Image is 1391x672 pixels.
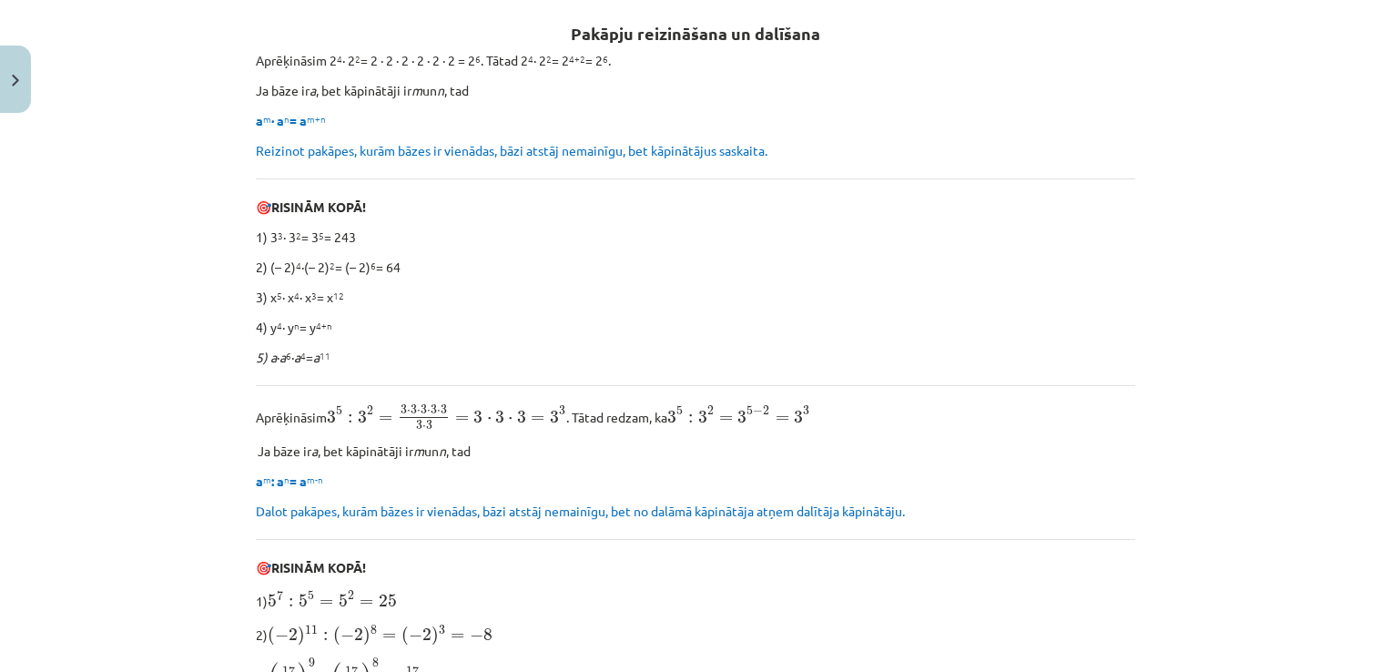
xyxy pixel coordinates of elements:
[330,259,335,272] sup: 2
[275,629,289,642] span: −
[422,425,426,429] span: ⋅
[803,406,809,415] span: 3
[320,599,333,606] span: =
[776,415,789,423] span: =
[358,411,367,423] span: 3
[320,349,330,362] sup: 11
[310,82,316,98] i: a
[319,229,324,242] sup: 5
[296,229,301,242] sup: 2
[307,473,323,486] sup: m-n
[311,443,318,459] i: a
[794,411,803,423] span: 3
[327,411,336,423] span: 3
[401,626,409,646] span: (
[737,411,746,423] span: 3
[439,626,445,635] span: 3
[333,626,340,646] span: (
[441,405,447,414] span: 3
[299,595,308,607] span: 5
[569,52,585,66] sup: 4+2
[263,473,271,486] sup: m
[309,658,315,667] span: 9
[360,599,373,606] span: =
[256,142,767,158] span: Reizinot pakāpes, kurām bāzes ir vienādas, bāzi atstāj nemainīgu, bet kāpinātājus saskaita.
[379,595,397,607] span: 25
[439,443,446,459] i: n
[371,259,376,272] sup: 6
[432,626,439,646] span: )
[305,626,318,635] span: 11
[256,404,1135,431] p: Aprēķināsim . Tātad redzam, ka
[316,319,332,332] sup: 4+n
[355,52,360,66] sup: 2
[531,415,544,423] span: =
[348,414,352,423] span: :
[508,417,513,423] span: ⋅
[603,52,608,66] sup: 6
[339,595,348,607] span: 5
[371,626,377,635] span: 8
[336,406,342,415] span: 5
[473,411,482,423] span: 3
[367,406,373,415] span: 2
[256,288,1135,307] p: 3) x ∙ x ∙ x = x
[517,411,526,423] span: 3
[417,410,421,413] span: ⋅
[294,349,300,365] i: a
[688,414,693,423] span: :
[451,633,464,640] span: =
[483,628,492,641] span: 8
[571,23,820,44] b: Pakāpju reizināšana un dalīšana
[427,410,431,413] span: ⋅
[746,406,753,415] span: 5
[277,590,283,600] span: 7
[307,112,326,126] sup: m+n
[416,421,422,430] span: 3
[470,629,483,642] span: −
[313,349,320,365] i: a
[340,629,354,642] span: −
[271,559,366,575] b: RISINĀM KOPĀ!
[667,411,676,423] span: 3
[256,348,1135,367] p: ∙ ∙ =
[426,421,432,430] span: 3
[422,628,432,641] span: 2
[323,632,328,641] span: :
[277,319,282,332] sup: 4
[719,415,733,423] span: =
[707,406,714,415] span: 2
[379,415,392,423] span: =
[676,406,683,415] span: 5
[256,198,1135,217] p: 🎯
[475,52,481,66] sup: 6
[753,407,763,416] span: −
[268,595,277,607] span: 5
[256,473,323,489] strong: a : a = a
[256,588,1135,611] p: 1)
[437,82,444,98] i: n
[268,626,275,646] span: (
[411,405,417,414] span: 3
[256,622,1135,647] p: 2)
[559,406,565,415] span: 3
[286,349,291,362] sup: 6
[528,52,533,66] sup: 4
[348,591,354,600] span: 2
[284,473,289,486] sup: n
[431,405,437,414] span: 3
[455,415,469,423] span: =
[294,319,300,332] sup: n
[256,558,1135,577] p: 🎯
[256,258,1135,277] p: 2) (– 2) ∙(– 2) = (– 2) = 64
[495,411,504,423] span: 3
[256,349,277,365] i: 5) a
[409,629,422,642] span: −
[298,626,305,646] span: )
[763,406,769,415] span: 2
[401,405,407,414] span: 3
[256,318,1135,337] p: 4) y ∙ y = y
[372,658,379,667] span: 8
[546,52,552,66] sup: 2
[550,411,559,423] span: 3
